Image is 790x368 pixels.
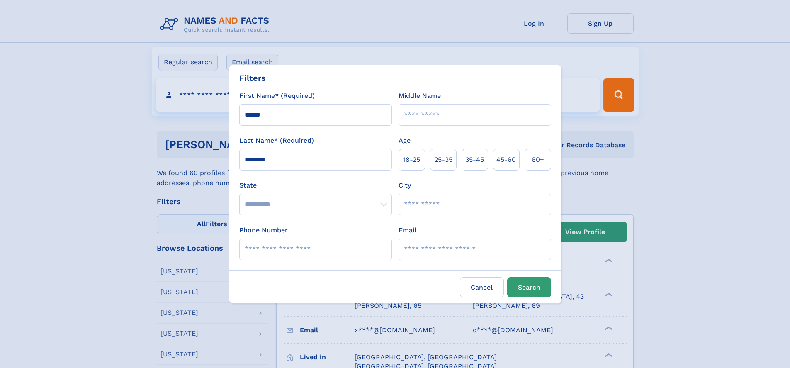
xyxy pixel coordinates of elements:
[403,155,420,165] span: 18‑25
[399,225,416,235] label: Email
[399,180,411,190] label: City
[239,225,288,235] label: Phone Number
[434,155,452,165] span: 25‑35
[460,277,504,297] label: Cancel
[399,136,411,146] label: Age
[465,155,484,165] span: 35‑45
[239,72,266,84] div: Filters
[507,277,551,297] button: Search
[532,155,544,165] span: 60+
[239,91,315,101] label: First Name* (Required)
[496,155,516,165] span: 45‑60
[239,180,392,190] label: State
[399,91,441,101] label: Middle Name
[239,136,314,146] label: Last Name* (Required)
